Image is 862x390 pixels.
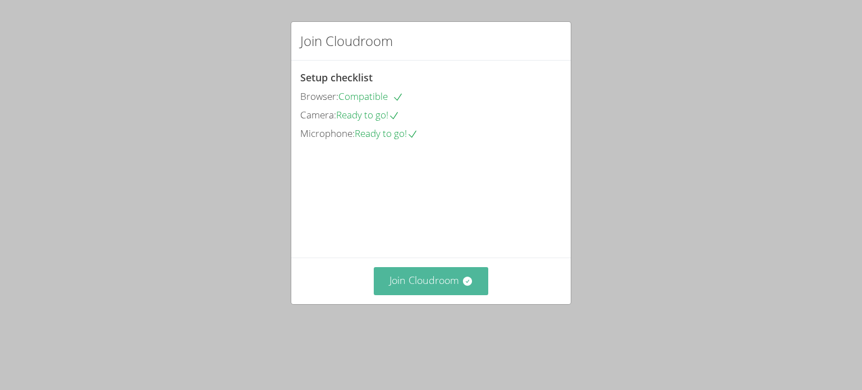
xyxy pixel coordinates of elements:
[338,90,404,103] span: Compatible
[336,108,400,121] span: Ready to go!
[300,108,336,121] span: Camera:
[374,267,489,295] button: Join Cloudroom
[355,127,418,140] span: Ready to go!
[300,127,355,140] span: Microphone:
[300,31,393,51] h2: Join Cloudroom
[300,90,338,103] span: Browser:
[300,71,373,84] span: Setup checklist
